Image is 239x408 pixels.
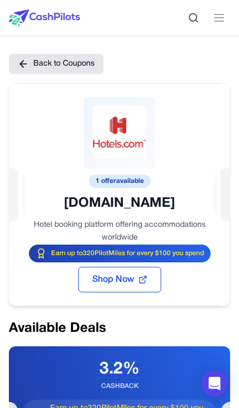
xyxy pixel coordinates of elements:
[9,320,230,337] h2: Available Deals
[51,249,204,258] span: Earn up to 320 PilotMiles for every $100 you spend
[22,382,217,391] div: CASHBACK
[9,54,103,74] button: Back to Coupons
[9,9,80,26] img: CashPilots Logo
[201,370,228,397] div: Open Intercom Messenger
[92,273,134,286] span: Shop Now
[22,360,217,380] div: 3.2%
[78,267,161,292] button: Shop Now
